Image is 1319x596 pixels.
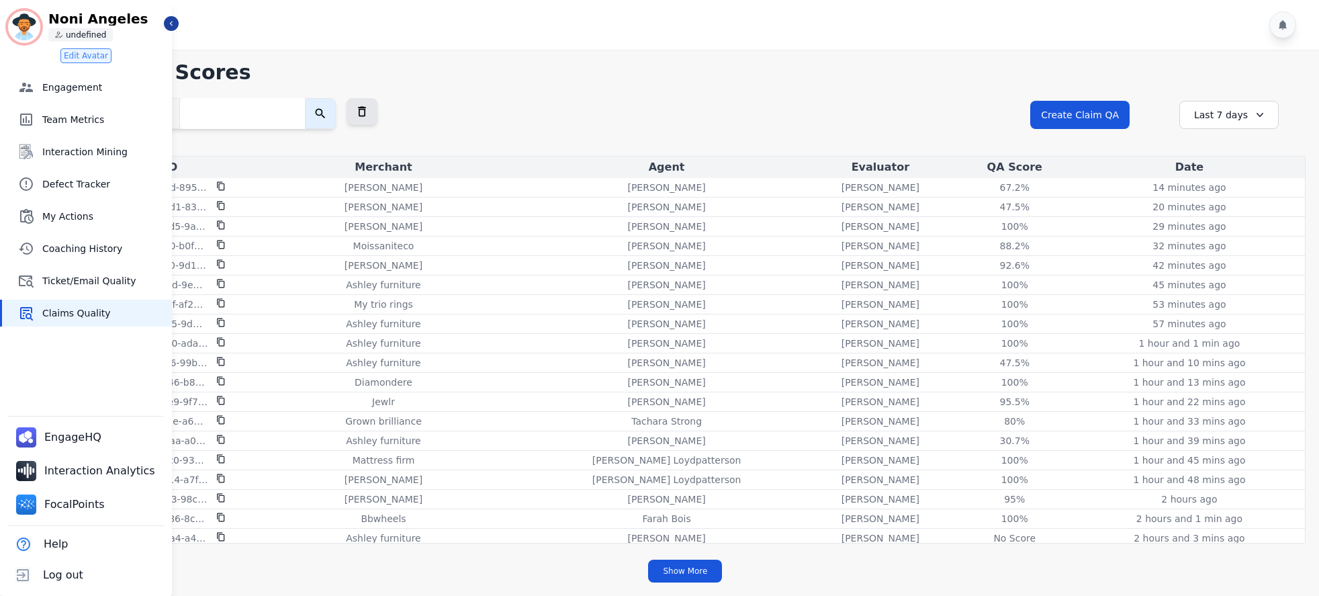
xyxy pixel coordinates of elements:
p: [PERSON_NAME] [842,493,919,506]
span: Help [44,536,68,552]
div: 95 % [985,493,1045,506]
div: 100 % [985,278,1045,292]
button: Log out [8,560,86,591]
p: undefined [66,30,106,40]
div: 92.6 % [985,259,1045,272]
div: 88.2 % [985,239,1045,253]
div: 67.2 % [985,181,1045,194]
div: 100 % [985,337,1045,350]
p: [PERSON_NAME] [627,298,705,311]
span: Team Metrics [42,113,167,126]
span: EngageHQ [44,429,104,445]
p: My trio rings [354,298,413,311]
a: FocalPoints [11,489,113,520]
img: person [55,31,63,39]
div: 100 % [985,512,1045,525]
span: Claims Quality [42,306,167,320]
p: 53 minutes ago [1152,298,1226,311]
div: No Score [985,531,1045,545]
p: 29 minutes ago [1152,220,1226,233]
a: My Actions [2,203,172,230]
p: 1 hour and 22 mins ago [1133,395,1245,409]
p: Diamondere [355,376,412,389]
div: QA Score [958,159,1071,175]
p: [PERSON_NAME] [627,356,705,370]
p: [PERSON_NAME] [627,531,705,545]
p: [PERSON_NAME] Loydpatterson [592,473,741,486]
p: [PERSON_NAME] [842,259,919,272]
p: [PERSON_NAME] [627,434,705,448]
a: Ticket/Email Quality [2,267,172,294]
p: 1 hour and 39 mins ago [1133,434,1245,448]
div: 47.5 % [985,356,1045,370]
p: [PERSON_NAME] [842,239,919,253]
a: Team Metrics [2,106,172,133]
a: Interaction Analytics [11,456,163,486]
p: [PERSON_NAME] [842,434,919,448]
p: [PERSON_NAME] [842,278,919,292]
p: [PERSON_NAME] [627,181,705,194]
p: Mattress firm [353,454,415,467]
p: 1 hour and 1 min ago [1138,337,1240,350]
p: 2 hours ago [1161,493,1217,506]
p: Ashley furniture [346,278,420,292]
h1: Claim QA Scores [65,60,1306,85]
p: Ashley furniture [346,337,420,350]
p: [PERSON_NAME] Loydpatterson [592,454,741,467]
span: Interaction Analytics [44,463,158,479]
div: Merchant [242,159,525,175]
button: Help [8,529,71,560]
a: Claims Quality [2,300,172,327]
span: Defect Tracker [42,177,167,191]
p: [PERSON_NAME] [842,220,919,233]
p: 57 minutes ago [1152,317,1226,331]
p: [PERSON_NAME] [842,473,919,486]
p: Grown brilliance [345,415,422,428]
p: [PERSON_NAME] [627,337,705,350]
a: Engagement [2,74,172,101]
p: [PERSON_NAME] [627,317,705,331]
span: Interaction Mining [42,145,167,159]
span: Engagement [42,81,167,94]
div: Date [1077,159,1302,175]
p: [PERSON_NAME] [842,454,919,467]
span: My Actions [42,210,167,223]
p: Jewlr [372,395,395,409]
p: [PERSON_NAME] [842,298,919,311]
p: Ashley furniture [346,356,420,370]
p: [PERSON_NAME] [842,200,919,214]
img: Bordered avatar [8,11,40,43]
div: 100 % [985,376,1045,389]
p: [PERSON_NAME] [627,239,705,253]
p: [PERSON_NAME] [842,415,919,428]
p: Farah Bois [642,512,690,525]
button: Edit Avatar [60,48,111,63]
div: 100 % [985,317,1045,331]
p: 20 minutes ago [1152,200,1226,214]
p: [PERSON_NAME] [345,181,422,194]
p: 14 minutes ago [1152,181,1226,194]
p: Moissaniteco [353,239,414,253]
p: [PERSON_NAME] [842,337,919,350]
button: Create Claim QA [1030,101,1130,129]
p: [PERSON_NAME] [627,278,705,292]
p: 2 hours and 1 min ago [1136,512,1242,525]
p: [PERSON_NAME] [345,220,422,233]
div: 30.7 % [985,434,1045,448]
a: Interaction Mining [2,138,172,165]
p: [PERSON_NAME] [842,376,919,389]
span: Ticket/Email Quality [42,274,167,288]
p: [PERSON_NAME] [345,493,422,506]
div: 95.5 % [985,395,1045,409]
p: Ashley furniture [346,434,420,448]
p: 42 minutes ago [1152,259,1226,272]
p: [PERSON_NAME] [842,317,919,331]
a: Defect Tracker [2,171,172,198]
span: Log out [43,567,83,583]
p: 32 minutes ago [1152,239,1226,253]
p: 1 hour and 13 mins ago [1133,376,1245,389]
div: 100 % [985,220,1045,233]
p: Ashley furniture [346,531,420,545]
p: [PERSON_NAME] [842,356,919,370]
p: [PERSON_NAME] [345,473,422,486]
